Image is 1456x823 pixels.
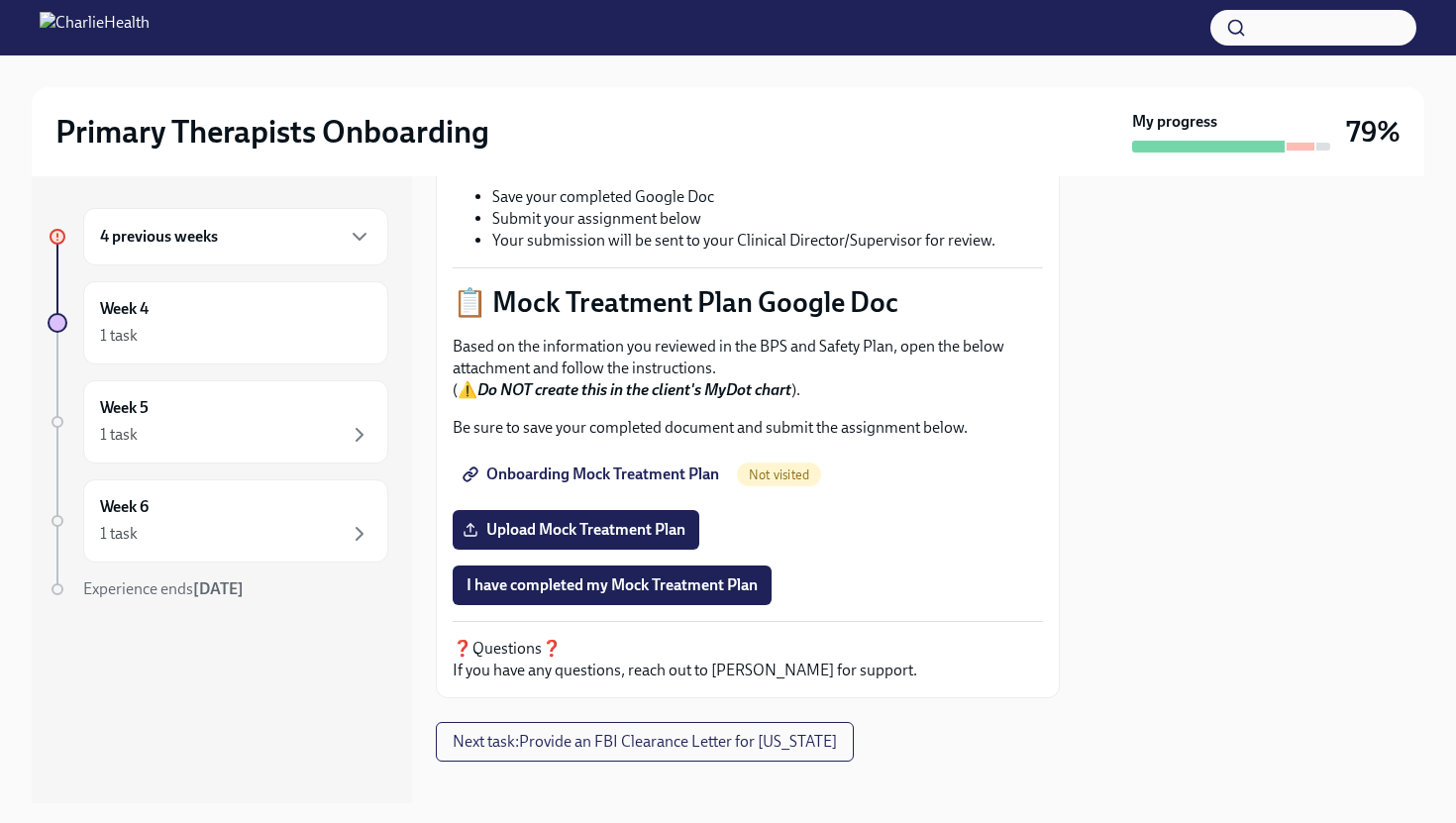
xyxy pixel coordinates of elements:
span: Upload Mock Treatment Plan [467,520,685,540]
a: Week 51 task [48,380,388,463]
li: Save your completed Google Doc [492,186,1043,208]
p: 📋 Mock Treatment Plan Google Doc [453,284,1043,320]
span: Experience ends [83,579,244,598]
label: Upload Mock Treatment Plan [453,510,699,550]
div: 1 task [100,424,138,446]
button: I have completed my Mock Treatment Plan [453,566,772,605]
h6: 4 previous weeks [100,226,218,248]
p: Be sure to save your completed document and submit the assignment below. [453,417,1043,439]
span: I have completed my Mock Treatment Plan [467,575,758,595]
h6: Week 5 [100,397,149,419]
p: Based on the information you reviewed in the BPS and Safety Plan, open the below attachment and f... [453,336,1043,401]
a: Week 61 task [48,479,388,563]
span: Onboarding Mock Treatment Plan [467,464,719,484]
strong: My progress [1132,111,1217,133]
button: Next task:Provide an FBI Clearance Letter for [US_STATE] [436,722,854,762]
h6: Week 6 [100,496,149,518]
span: Next task : Provide an FBI Clearance Letter for [US_STATE] [453,732,837,752]
div: 1 task [100,523,138,545]
p: ❓Questions❓ If you have any questions, reach out to [PERSON_NAME] for support. [453,638,1043,681]
a: Onboarding Mock Treatment Plan [453,455,733,494]
li: Submit your assignment below [492,208,1043,230]
img: CharlieHealth [40,12,150,44]
span: Not visited [737,467,821,482]
div: 4 previous weeks [83,208,388,265]
li: Your submission will be sent to your Clinical Director/Supervisor for review. [492,230,1043,252]
strong: [DATE] [193,579,244,598]
h3: 79% [1346,114,1401,150]
h2: Primary Therapists Onboarding [55,112,489,152]
a: Week 41 task [48,281,388,364]
h6: Week 4 [100,298,149,320]
div: 1 task [100,325,138,347]
strong: Do NOT create this in the client's MyDot chart [477,380,791,399]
